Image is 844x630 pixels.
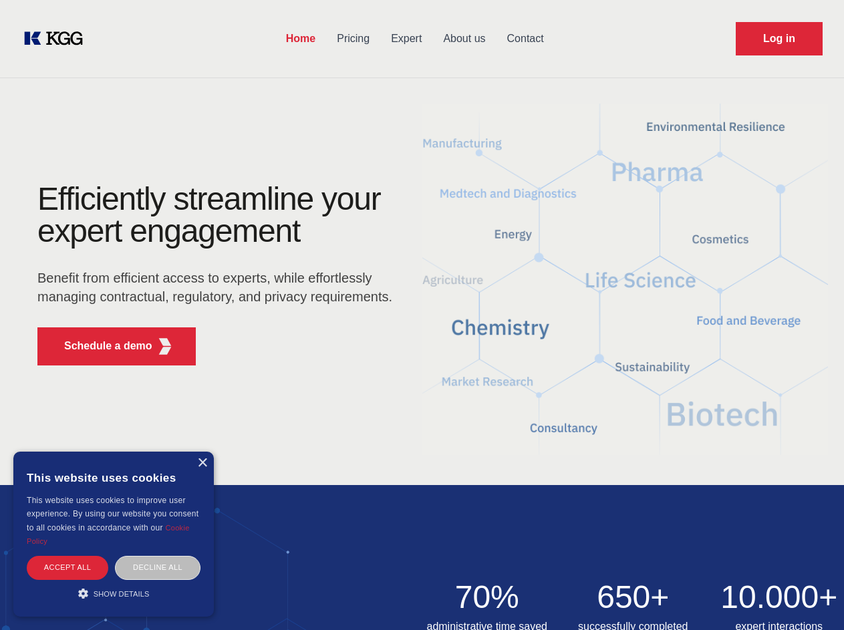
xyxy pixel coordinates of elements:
h2: 70% [422,581,553,613]
div: Decline all [115,556,200,579]
a: Request Demo [736,22,823,55]
h2: 650+ [568,581,698,613]
a: Expert [380,21,432,56]
span: Show details [94,590,150,598]
img: KGG Fifth Element RED [422,87,829,472]
a: About us [432,21,496,56]
div: Show details [27,587,200,600]
div: This website uses cookies [27,462,200,494]
div: Accept all [27,556,108,579]
a: Pricing [326,21,380,56]
span: This website uses cookies to improve user experience. By using our website you consent to all coo... [27,496,198,532]
a: Cookie Policy [27,524,190,545]
button: Schedule a demoKGG Fifth Element RED [37,327,196,365]
iframe: Chat Widget [777,566,844,630]
a: Home [275,21,326,56]
p: Benefit from efficient access to experts, while effortlessly managing contractual, regulatory, an... [37,269,401,306]
a: KOL Knowledge Platform: Talk to Key External Experts (KEE) [21,28,94,49]
img: KGG Fifth Element RED [157,338,174,355]
div: Close [197,458,207,468]
a: Contact [497,21,555,56]
h1: Efficiently streamline your expert engagement [37,183,401,247]
p: Schedule a demo [64,338,152,354]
